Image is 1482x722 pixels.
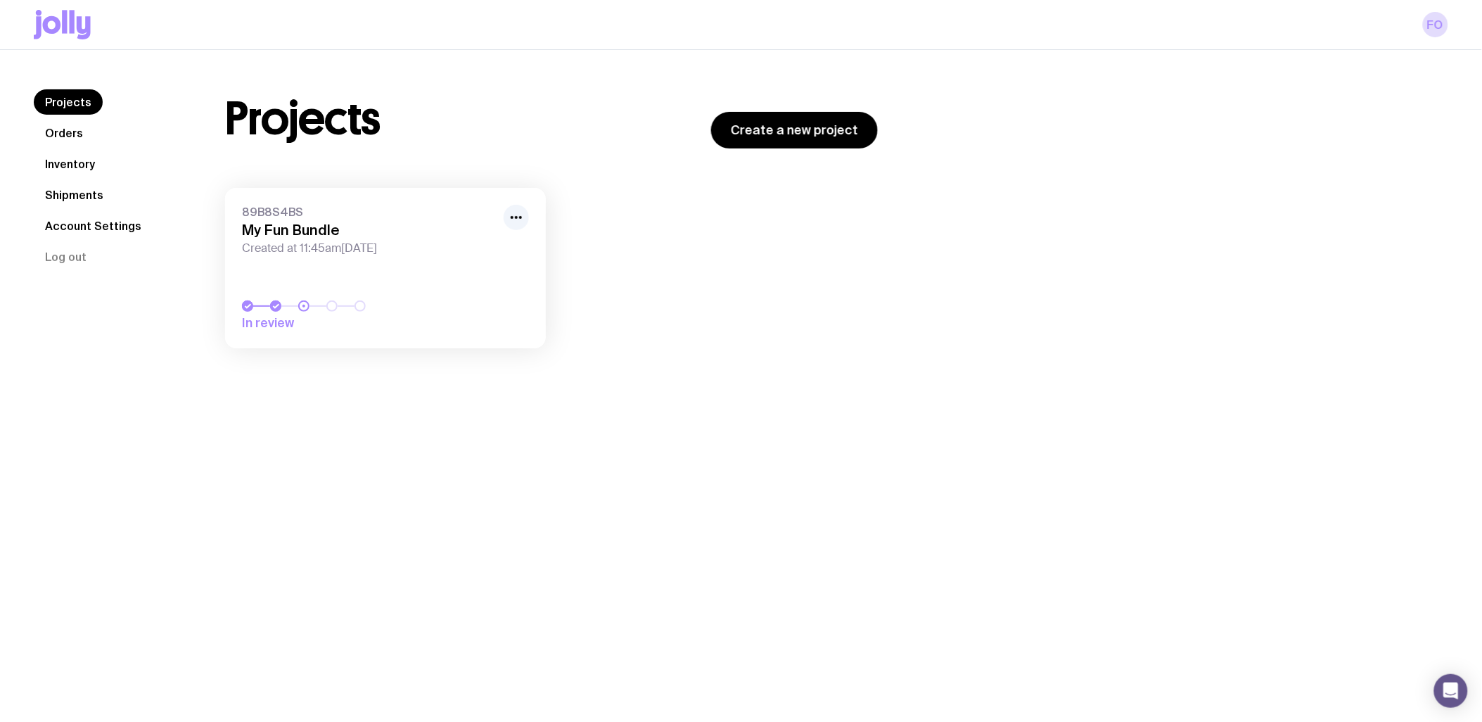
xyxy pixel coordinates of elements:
[1434,674,1468,708] div: Open Intercom Messenger
[34,244,98,270] button: Log out
[225,96,381,141] h1: Projects
[242,205,495,219] span: 89B8S4BS
[242,241,495,255] span: Created at 11:45am[DATE]
[34,120,94,146] a: Orders
[242,315,439,331] span: In review
[34,89,103,115] a: Projects
[242,222,495,239] h3: My Fun Bundle
[225,188,546,348] a: 89B8S4BSMy Fun BundleCreated at 11:45am[DATE]In review
[1423,12,1448,37] a: FO
[34,151,106,177] a: Inventory
[711,112,878,148] a: Create a new project
[34,182,115,208] a: Shipments
[34,213,153,239] a: Account Settings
